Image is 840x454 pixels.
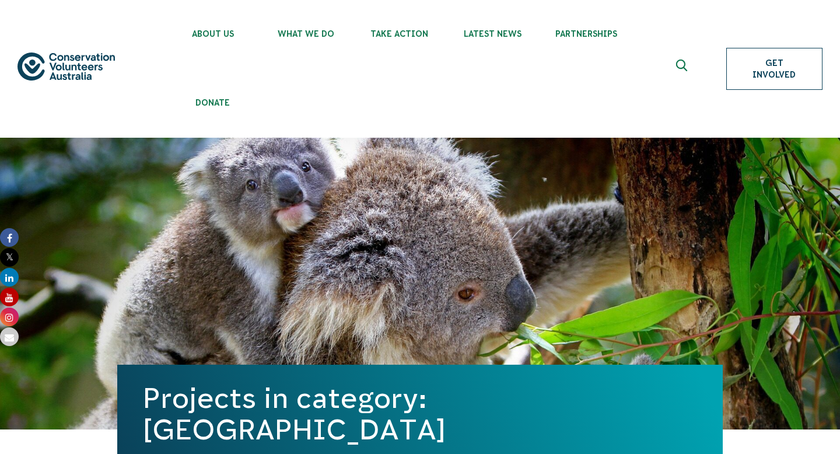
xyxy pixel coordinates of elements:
[446,29,540,39] span: Latest News
[166,98,260,107] span: Donate
[353,29,446,39] span: Take Action
[143,382,697,445] h1: Projects in category: [GEOGRAPHIC_DATA]
[166,29,260,39] span: About Us
[540,29,633,39] span: Partnerships
[726,48,822,90] a: Get Involved
[669,55,697,83] button: Expand search box Close search box
[675,60,690,78] span: Expand search box
[17,53,115,81] img: logo.svg
[260,29,353,39] span: What We Do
